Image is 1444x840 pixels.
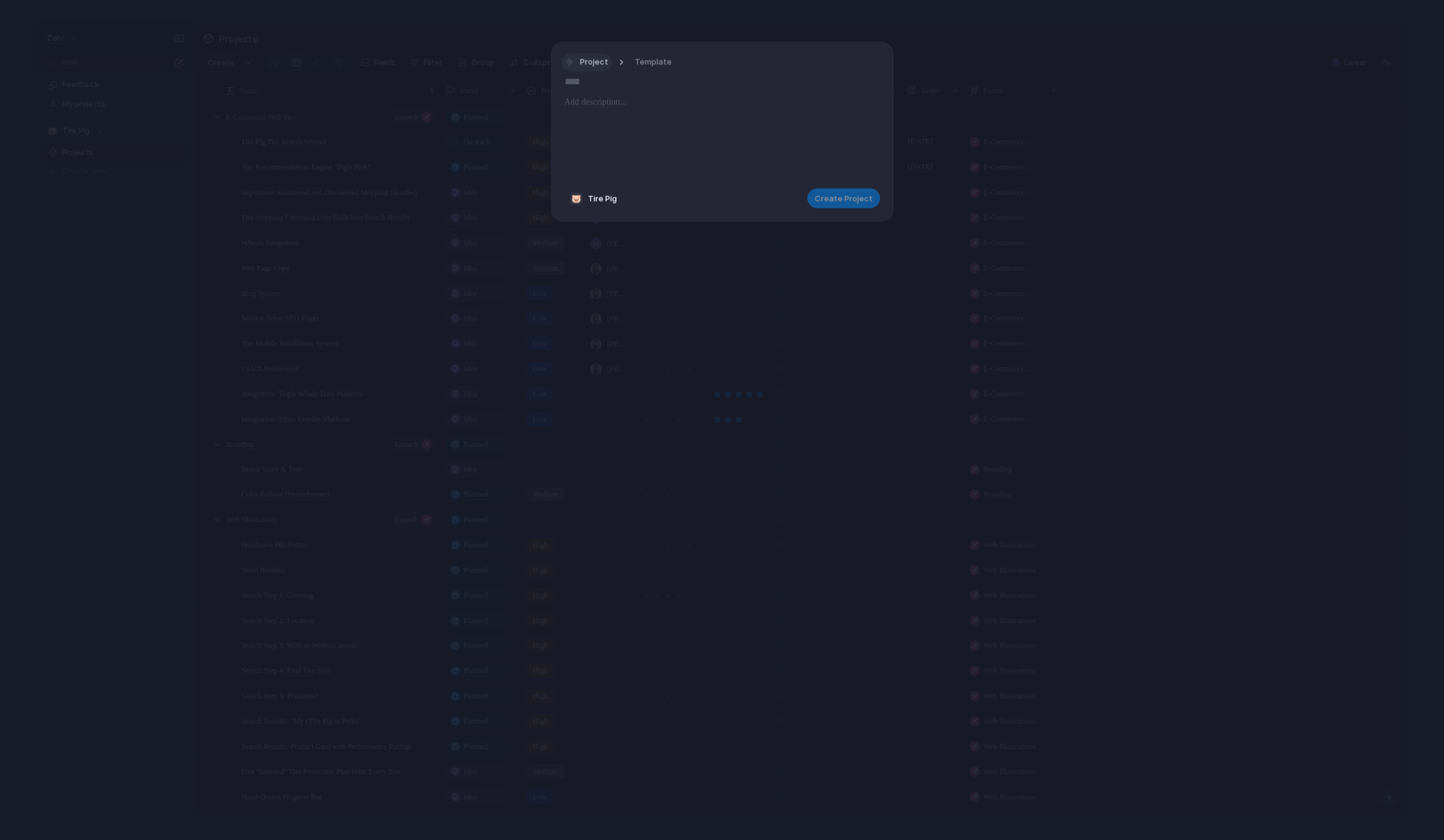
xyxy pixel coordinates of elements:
span: Tire Pig [588,192,617,205]
button: Project [561,54,612,71]
span: Project [580,56,608,68]
div: 🐷 [570,192,582,205]
span: Template [635,56,672,68]
button: Template [627,54,679,71]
